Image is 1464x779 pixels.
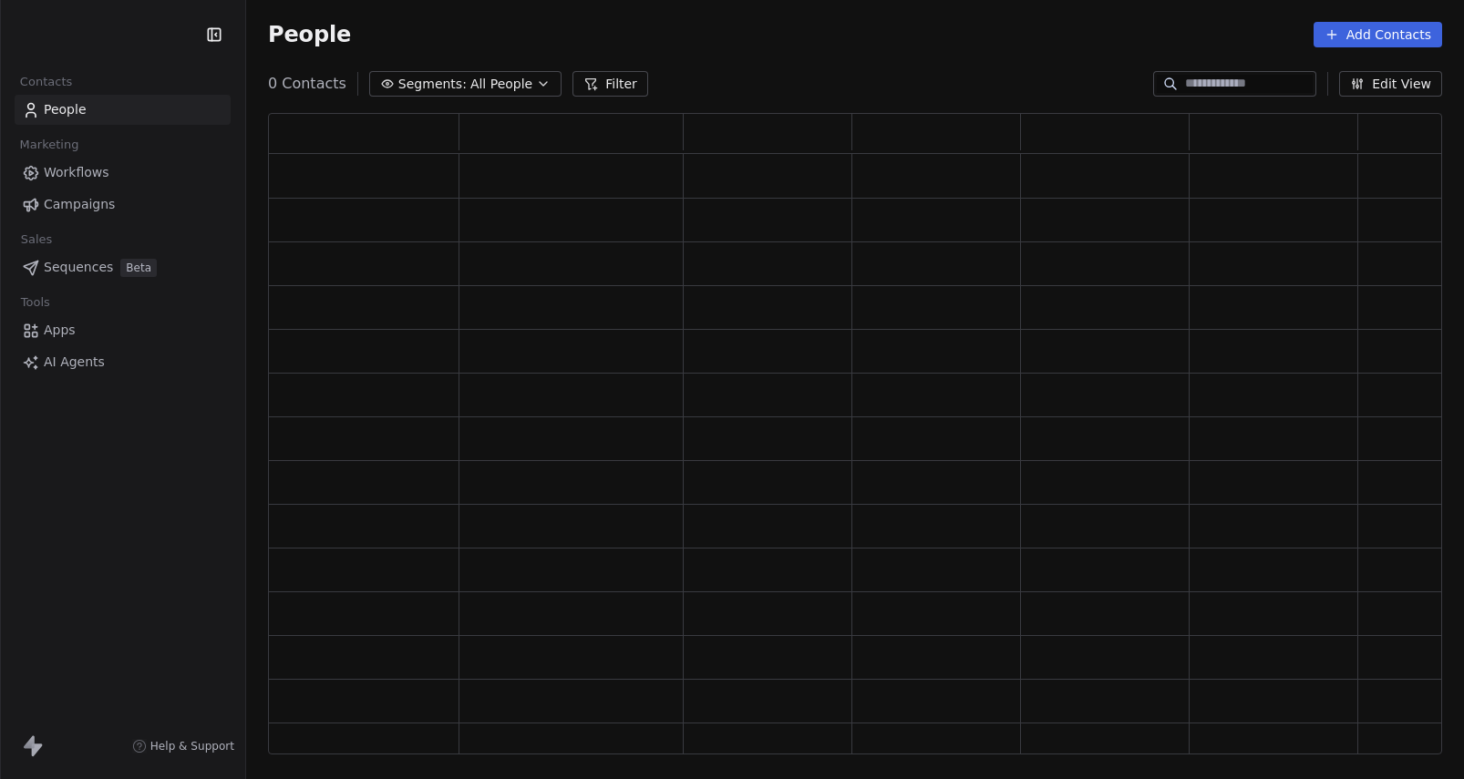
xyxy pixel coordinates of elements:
span: Segments: [398,75,467,94]
a: Help & Support [132,739,234,753]
button: Edit View [1339,71,1442,97]
a: Campaigns [15,190,231,220]
button: Filter [572,71,648,97]
span: People [44,100,87,119]
span: Sales [13,226,60,253]
span: People [268,21,351,48]
span: Campaigns [44,195,115,214]
span: AI Agents [44,353,105,372]
a: Workflows [15,158,231,188]
a: AI Agents [15,347,231,377]
span: Sequences [44,258,113,277]
button: Add Contacts [1314,22,1442,47]
span: Workflows [44,163,109,182]
span: Help & Support [150,739,234,753]
span: All People [470,75,532,94]
span: Beta [120,259,157,277]
span: Apps [44,321,76,340]
a: Apps [15,315,231,345]
span: Tools [13,289,57,316]
span: Marketing [12,131,87,159]
a: People [15,95,231,125]
span: 0 Contacts [268,73,346,95]
span: Contacts [12,68,80,96]
a: SequencesBeta [15,252,231,282]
